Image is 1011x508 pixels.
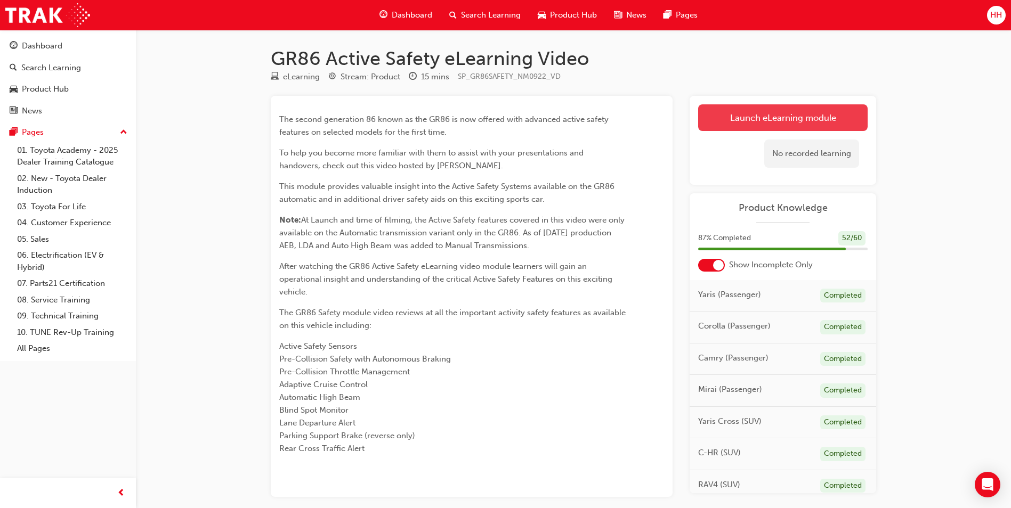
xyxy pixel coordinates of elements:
[698,202,868,214] a: Product Knowledge
[22,105,42,117] div: News
[13,308,132,324] a: 09. Technical Training
[279,341,451,453] span: Active Safety Sensors Pre-Collision Safety with Autonomous Braking Pre-Collision Throttle Managem...
[990,9,1002,21] span: HH
[4,79,132,99] a: Product Hub
[698,383,762,396] span: Mirai (Passenger)
[4,122,132,142] button: Pages
[13,231,132,248] a: 05. Sales
[13,199,132,215] a: 03. Toyota For Life
[409,70,449,84] div: Duration
[10,63,17,73] span: search-icon
[605,4,655,26] a: news-iconNews
[626,9,646,21] span: News
[820,352,866,366] div: Completed
[10,42,18,51] span: guage-icon
[22,83,69,95] div: Product Hub
[820,479,866,493] div: Completed
[529,4,605,26] a: car-iconProduct Hub
[13,324,132,341] a: 10. TUNE Rev-Up Training
[820,383,866,398] div: Completed
[13,275,132,292] a: 07. Parts21 Certification
[10,128,18,137] span: pages-icon
[698,289,761,301] span: Yaris (Passenger)
[461,9,521,21] span: Search Learning
[328,70,400,84] div: Stream
[13,247,132,275] a: 06. Electrification (EV & Hybrid)
[279,114,611,137] span: The second generation 86 known as the GR86 is now offered with advanced active safety features on...
[538,9,546,22] span: car-icon
[13,292,132,308] a: 08. Service Training
[5,3,90,27] img: Trak
[283,71,320,83] div: eLearning
[820,415,866,430] div: Completed
[4,34,132,122] button: DashboardSearch LearningProduct HubNews
[271,70,320,84] div: Type
[421,71,449,83] div: 15 mins
[698,352,769,364] span: Camry (Passenger)
[13,340,132,357] a: All Pages
[21,62,81,74] div: Search Learning
[117,487,125,500] span: prev-icon
[698,479,740,491] span: RAV4 (SUV)
[279,148,586,170] span: To help you become more familiar with them to assist with your presentations and handovers, check...
[698,320,771,332] span: Corolla (Passenger)
[279,308,628,330] span: The GR86 Safety module video reviews at all the important activity safety features as available o...
[441,4,529,26] a: search-iconSearch Learning
[392,9,432,21] span: Dashboard
[279,215,301,225] span: Note:
[271,47,876,70] h1: GR86 Active Safety eLearning Video
[975,472,1000,497] div: Open Intercom Messenger
[676,9,698,21] span: Pages
[4,101,132,121] a: News
[13,170,132,199] a: 02. New - Toyota Dealer Induction
[271,72,279,82] span: learningResourceType_ELEARNING-icon
[987,6,1006,24] button: HH
[4,58,132,78] a: Search Learning
[13,142,132,170] a: 01. Toyota Academy - 2025 Dealer Training Catalogue
[820,447,866,461] div: Completed
[279,182,617,204] span: This module provides valuable insight into the Active Safety Systems available on the GR86 automa...
[764,140,859,168] div: No recorded learning
[838,231,866,245] div: 52 / 60
[22,126,44,138] div: Pages
[698,415,762,428] span: Yaris Cross (SUV)
[120,126,127,140] span: up-icon
[820,320,866,334] div: Completed
[698,447,741,459] span: C-HR (SUV)
[409,72,417,82] span: clock-icon
[10,106,18,116] span: news-icon
[341,71,400,83] div: Stream: Product
[279,261,614,297] span: After watching the GR86 Active Safety eLearning video module learners will gain an operational in...
[655,4,706,26] a: pages-iconPages
[449,9,457,22] span: search-icon
[458,72,561,81] span: Learning resource code
[10,85,18,94] span: car-icon
[698,232,751,244] span: 87 % Completed
[22,40,62,52] div: Dashboard
[614,9,622,22] span: news-icon
[664,9,672,22] span: pages-icon
[550,9,597,21] span: Product Hub
[279,215,627,250] span: At Launch and time of filming, the Active Safety features covered in this video were only availab...
[729,259,813,271] span: Show Incomplete Only
[698,104,868,131] a: Launch eLearning module
[13,215,132,231] a: 04. Customer Experience
[820,289,866,303] div: Completed
[4,36,132,56] a: Dashboard
[328,72,336,82] span: target-icon
[379,9,387,22] span: guage-icon
[371,4,441,26] a: guage-iconDashboard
